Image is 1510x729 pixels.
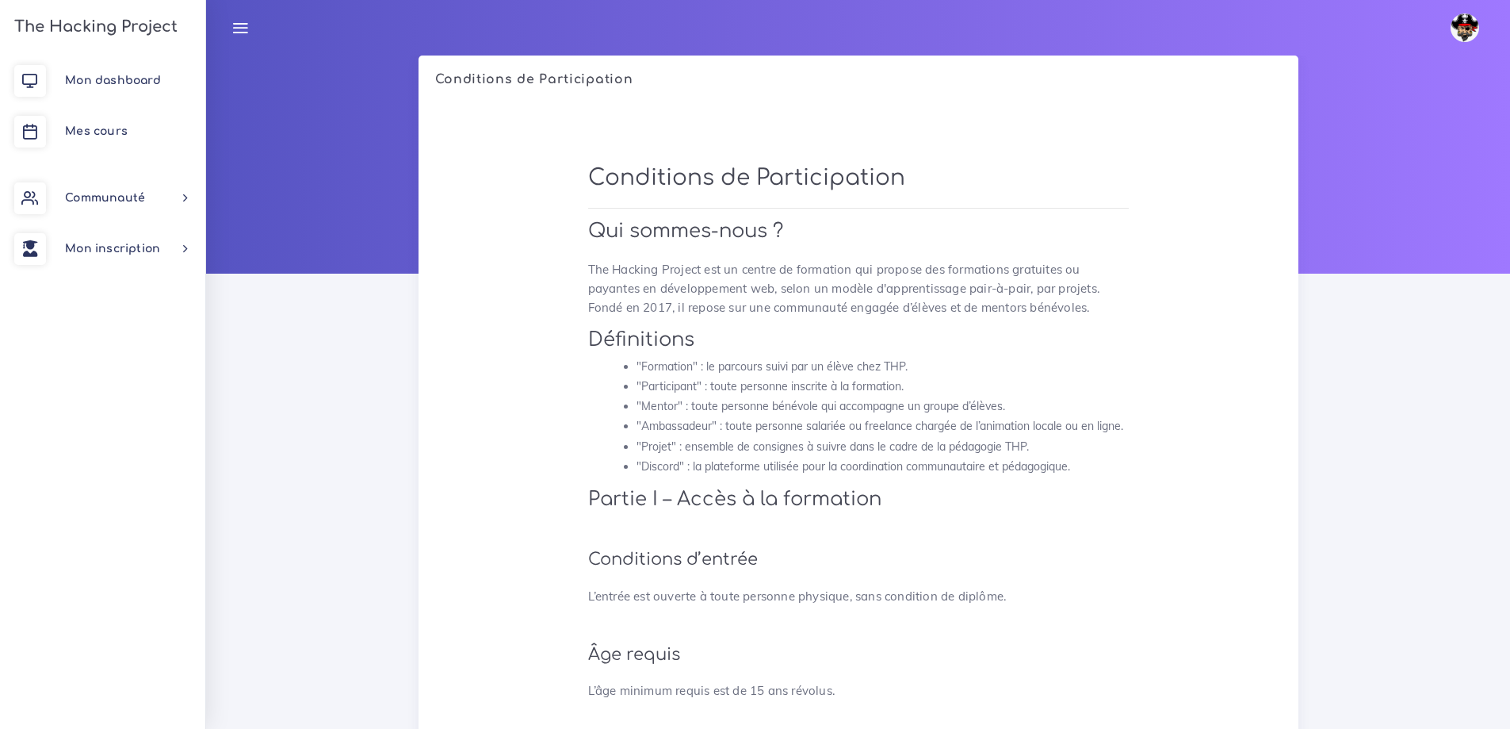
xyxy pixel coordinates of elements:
span: Mon inscription [65,243,160,255]
h2: Partie I – Accès à la formation [588,488,1129,511]
h2: Qui sommes-nous ? [588,220,1129,243]
img: avatar [1451,13,1479,42]
h3: Âge requis [588,645,1129,665]
span: Mon dashboard [65,75,161,86]
p: The Hacking Project est un centre de formation qui propose des formations gratuites ou payantes e... [588,260,1129,317]
li: "Mentor" : toute personne bénévole qui accompagne un groupe d’élèves. [636,397,1129,416]
span: Mes cours [65,125,128,137]
h1: Conditions de Participation [588,165,1129,192]
h3: The Hacking Project [10,18,178,36]
h5: Conditions de Participation [435,72,1282,87]
span: Communauté [65,192,145,204]
h2: Définitions [588,328,1129,351]
li: "Ambassadeur" : toute personne salariée ou freelance chargée de l’animation locale ou en ligne. [636,416,1129,436]
li: "Projet" : ensemble de consignes à suivre dans le cadre de la pédagogie THP. [636,437,1129,457]
li: "Discord" : la plateforme utilisée pour la coordination communautaire et pédagogique. [636,457,1129,477]
li: "Participant" : toute personne inscrite à la formation. [636,377,1129,397]
p: L’âge minimum requis est de 15 ans révolus. [588,681,1129,700]
h3: Conditions d’entrée [588,550,1129,570]
li: "Formation" : le parcours suivi par un élève chez THP. [636,357,1129,377]
p: L’entrée est ouverte à toute personne physique, sans condition de diplôme. [588,587,1129,606]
